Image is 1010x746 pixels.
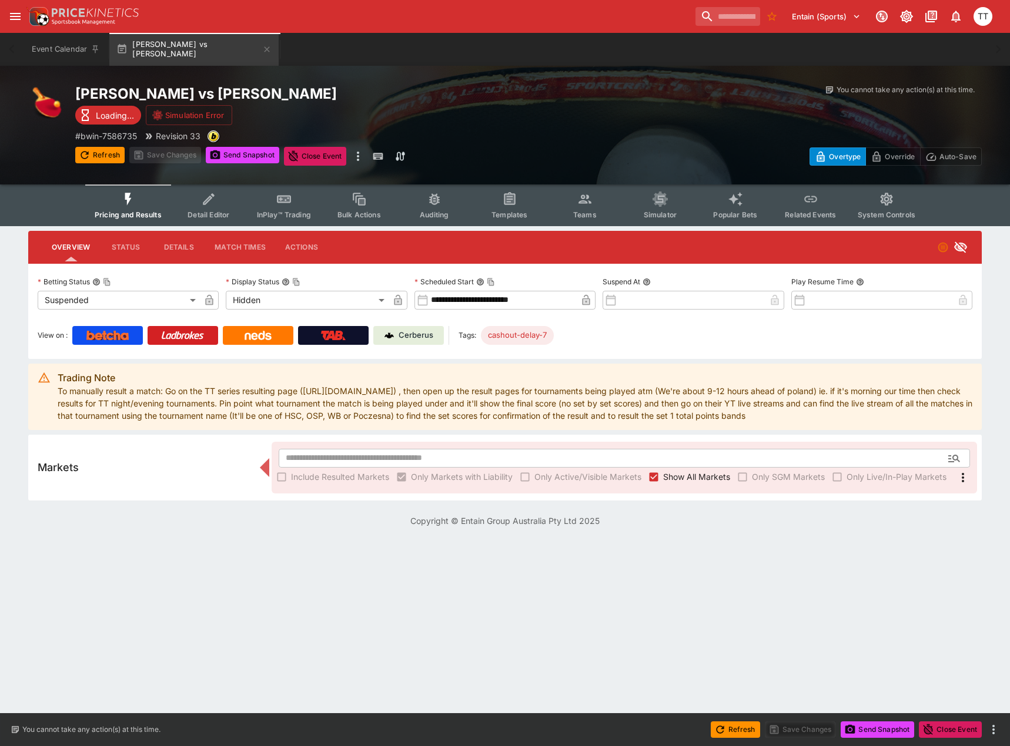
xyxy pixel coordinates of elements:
[52,19,115,25] img: Sportsbook Management
[986,723,1001,737] button: more
[205,233,275,261] button: Match Times
[38,326,68,345] label: View on :
[226,291,388,310] div: Hidden
[25,33,107,66] button: Event Calendar
[109,33,279,66] button: [PERSON_NAME] vs [PERSON_NAME]
[954,240,968,254] svg: Hidden
[919,721,982,738] button: Close Event
[663,471,730,483] span: Show All Markets
[856,278,864,286] button: Play Resume Time
[643,278,651,286] button: Suspend At
[58,367,972,426] div: To manually result a match: Go on the TT series resulting page ([URL][DOMAIN_NAME]) , then open u...
[226,277,279,287] p: Display Status
[847,471,947,483] span: Only Live/In-Play Markets
[944,448,965,469] button: Open
[858,210,915,219] span: System Controls
[711,721,760,738] button: Refresh
[26,5,49,28] img: PriceKinetics Logo
[75,85,529,103] h2: Copy To Clipboard
[921,6,942,27] button: Documentation
[956,471,970,485] svg: More
[5,6,26,27] button: open drawer
[974,7,992,26] div: Thaddeus Taylor
[865,147,920,166] button: Override
[351,147,365,166] button: more
[841,721,914,738] button: Send Snapshot
[945,6,966,27] button: Notifications
[292,278,300,286] button: Copy To Clipboard
[762,7,781,26] button: No Bookmarks
[206,147,279,163] button: Send Snapshot
[885,150,915,163] p: Override
[38,277,90,287] p: Betting Status
[291,471,389,483] span: Include Resulted Markets
[245,331,271,340] img: Neds
[52,8,139,17] img: PriceKinetics
[161,331,204,340] img: Ladbrokes
[75,130,137,142] p: Copy To Clipboard
[103,278,111,286] button: Copy To Clipboard
[86,331,129,340] img: Betcha
[459,326,476,345] label: Tags:
[970,4,996,29] button: Thaddeus Taylor
[58,371,972,385] div: Trading Note
[476,278,484,286] button: Scheduled StartCopy To Clipboard
[713,210,757,219] span: Popular Bets
[188,210,229,219] span: Detail Editor
[321,331,346,340] img: TabNZ
[829,150,861,163] p: Overtype
[399,330,433,341] p: Cerberus
[42,233,99,261] button: Overview
[810,147,982,166] div: Start From
[810,147,866,166] button: Overtype
[373,326,444,345] a: Cerberus
[337,210,381,219] span: Bulk Actions
[487,278,495,286] button: Copy To Clipboard
[152,233,205,261] button: Details
[420,210,449,219] span: Auditing
[939,150,976,163] p: Auto-Save
[644,210,677,219] span: Simulator
[785,7,868,26] button: Select Tenant
[534,471,641,483] span: Only Active/Visible Markets
[791,277,854,287] p: Play Resume Time
[481,326,554,345] div: Betting Target: cerberus
[95,210,162,219] span: Pricing and Results
[28,85,66,122] img: table_tennis.png
[96,109,134,122] p: Loading...
[257,210,311,219] span: InPlay™ Trading
[92,278,101,286] button: Betting StatusCopy To Clipboard
[75,147,125,163] button: Refresh
[481,330,554,341] span: cashout-delay-7
[837,85,975,95] p: You cannot take any action(s) at this time.
[384,331,394,340] img: Cerberus
[871,6,892,27] button: Connected to PK
[896,6,917,27] button: Toggle light/dark mode
[208,130,219,142] div: bwin
[275,233,328,261] button: Actions
[411,471,513,483] span: Only Markets with Liability
[208,131,219,142] img: bwin.png
[603,277,640,287] p: Suspend At
[414,277,474,287] p: Scheduled Start
[920,147,982,166] button: Auto-Save
[937,241,949,253] svg: Suspended
[282,278,290,286] button: Display StatusCopy To Clipboard
[99,233,152,261] button: Status
[156,130,200,142] p: Revision 33
[491,210,527,219] span: Templates
[785,210,836,219] span: Related Events
[284,147,347,166] button: Close Event
[146,105,232,125] button: Simulation Error
[752,471,825,483] span: Only SGM Markets
[573,210,597,219] span: Teams
[85,184,925,226] div: Event type filters
[22,724,160,735] p: You cannot take any action(s) at this time.
[38,291,200,310] div: Suspended
[695,7,760,26] input: search
[38,461,79,474] h5: Markets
